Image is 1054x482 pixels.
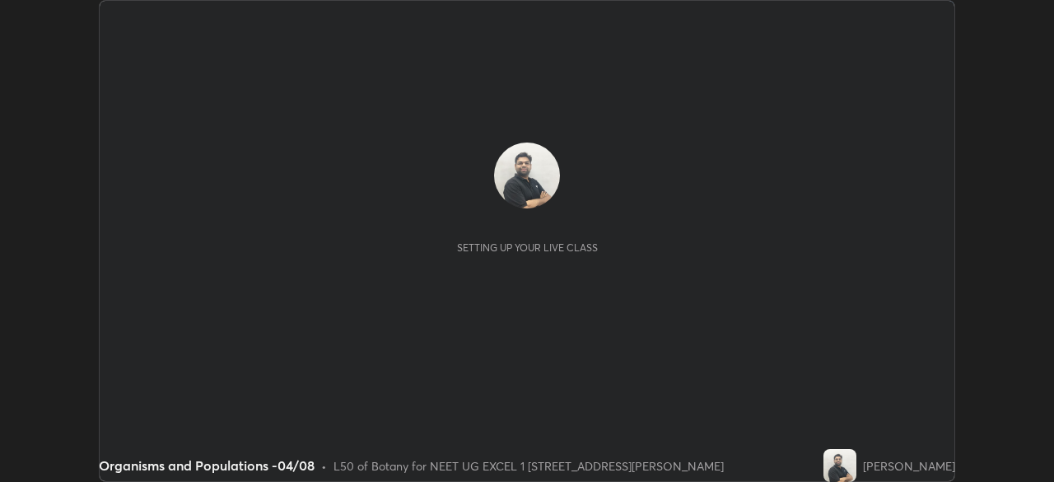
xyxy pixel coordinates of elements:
[863,457,955,475] div: [PERSON_NAME]
[457,241,598,254] div: Setting up your live class
[494,143,560,208] img: fcfddd3f18814954914cb8d37cd5bb09.jpg
[333,457,724,475] div: L50 of Botany for NEET UG EXCEL 1 [STREET_ADDRESS][PERSON_NAME]
[321,457,327,475] div: •
[823,449,856,482] img: fcfddd3f18814954914cb8d37cd5bb09.jpg
[99,456,315,475] div: Organisms and Populations -04/08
